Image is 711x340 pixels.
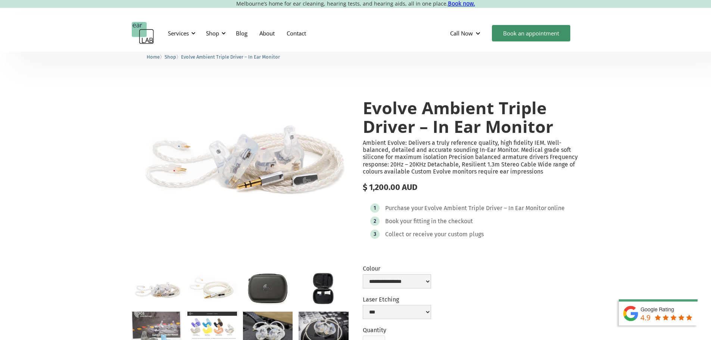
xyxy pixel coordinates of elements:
div: online [548,205,565,212]
a: Evolve Ambient Triple Driver – In Ear Monitor [181,53,280,60]
label: Quantity [363,327,386,334]
div: 2 [374,218,376,224]
h1: Evolve Ambient Triple Driver – In Ear Monitor [363,99,580,135]
div: Purchase your [385,205,423,212]
div: Collect or receive your custom plugs [385,231,484,238]
p: Ambient Evolve: Delivers a truly reference quality, high fidelity IEM. Well-balanced, detailed an... [363,139,580,175]
span: Shop [165,54,176,60]
div: $ 1,200.00 AUD [363,183,580,192]
div: Shop [202,22,228,44]
a: Contact [281,22,312,44]
a: open lightbox [243,272,293,305]
span: Home [147,54,160,60]
a: open lightbox [132,272,181,306]
div: Services [163,22,198,44]
a: open lightbox [187,312,237,339]
a: home [132,22,154,44]
div: Evolve Ambient Triple Driver – In Ear Monitor [424,205,546,212]
a: Book an appointment [492,25,570,41]
label: Colour [363,265,431,272]
div: 3 [374,231,376,237]
a: Shop [165,53,176,60]
a: Home [147,53,160,60]
img: Evolve Ambient Triple Driver – In Ear Monitor [132,84,349,228]
span: Evolve Ambient Triple Driver – In Ear Monitor [181,54,280,60]
div: Call Now [444,22,488,44]
div: Services [168,29,189,37]
div: Book your fitting in the checkout [385,218,473,225]
label: Laser Etching [363,296,431,303]
div: Call Now [450,29,473,37]
li: 〉 [147,53,165,61]
div: Shop [206,29,219,37]
a: open lightbox [187,272,237,303]
a: Blog [230,22,253,44]
li: 〉 [165,53,181,61]
a: About [253,22,281,44]
div: 1 [374,205,376,211]
a: open lightbox [299,272,348,305]
a: open lightbox [132,84,349,228]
